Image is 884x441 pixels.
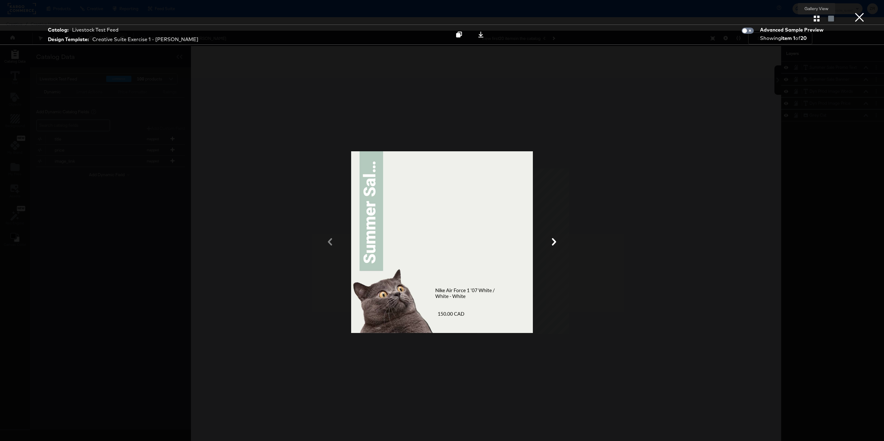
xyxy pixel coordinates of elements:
strong: Catalog: [48,26,68,33]
div: Livestock Test Feed [72,26,118,33]
strong: 20 [801,35,807,41]
div: Creative Suite Exercise 1 - [PERSON_NAME] [92,36,198,43]
div: Advanced Sample Preview [760,26,826,33]
div: Showing of [760,35,826,42]
strong: Design Template: [48,36,89,43]
strong: item 1 [781,35,795,41]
